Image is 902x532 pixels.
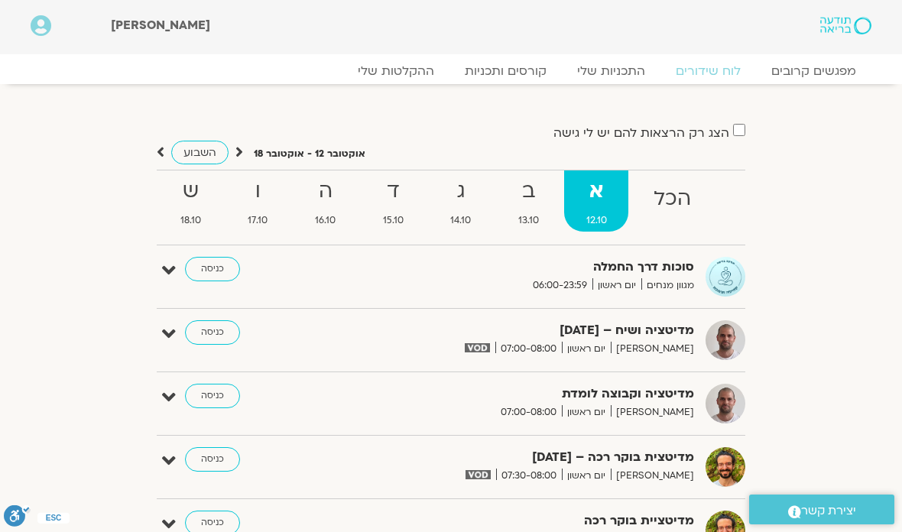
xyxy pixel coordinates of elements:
[31,63,871,79] nav: Menu
[631,182,713,216] strong: הכל
[293,170,358,232] a: ה16.10
[365,447,694,468] strong: מדיטצית בוקר רכה – [DATE]
[158,170,223,232] a: ש18.10
[756,63,871,79] a: מפגשים קרובים
[226,212,290,229] span: 17.10
[611,468,694,484] span: [PERSON_NAME]
[496,170,561,232] a: ב13.10
[158,174,223,209] strong: ש
[183,145,216,160] span: השבוע
[564,212,629,229] span: 12.10
[158,212,223,229] span: 18.10
[749,495,894,524] a: יצירת קשר
[553,126,729,140] label: הצג רק הרצאות להם יש לי גישה
[429,170,494,232] a: ג14.10
[466,470,491,479] img: vodicon
[361,174,426,209] strong: ד
[449,63,562,79] a: קורסים ותכניות
[592,277,641,294] span: יום ראשון
[342,63,449,79] a: ההקלטות שלי
[111,17,210,34] span: [PERSON_NAME]
[185,447,240,472] a: כניסה
[185,257,240,281] a: כניסה
[365,384,694,404] strong: מדיטציה וקבוצה לומדת
[527,277,592,294] span: 06:00-23:59
[562,341,611,357] span: יום ראשון
[185,384,240,408] a: כניסה
[495,404,562,420] span: 07:00-08:00
[361,170,426,232] a: ד15.10
[226,170,290,232] a: ו17.10
[171,141,229,164] a: השבוע
[641,277,694,294] span: מגוון מנחים
[185,320,240,345] a: כניסה
[495,341,562,357] span: 07:00-08:00
[465,343,490,352] img: vodicon
[496,174,561,209] strong: ב
[293,174,358,209] strong: ה
[801,501,856,521] span: יצירת קשר
[562,404,611,420] span: יום ראשון
[611,341,694,357] span: [PERSON_NAME]
[226,174,290,209] strong: ו
[660,63,756,79] a: לוח שידורים
[365,511,694,531] strong: מדיטציית בוקר רכה
[429,212,494,229] span: 14.10
[564,174,629,209] strong: א
[496,468,562,484] span: 07:30-08:00
[496,212,561,229] span: 13.10
[429,174,494,209] strong: ג
[631,170,713,232] a: הכל
[254,146,365,162] p: אוקטובר 12 - אוקטובר 18
[361,212,426,229] span: 15.10
[365,257,694,277] strong: סוכות דרך החמלה
[293,212,358,229] span: 16.10
[564,170,629,232] a: א12.10
[365,320,694,341] strong: מדיטציה ושיח – [DATE]
[562,63,660,79] a: התכניות שלי
[611,404,694,420] span: [PERSON_NAME]
[562,468,611,484] span: יום ראשון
